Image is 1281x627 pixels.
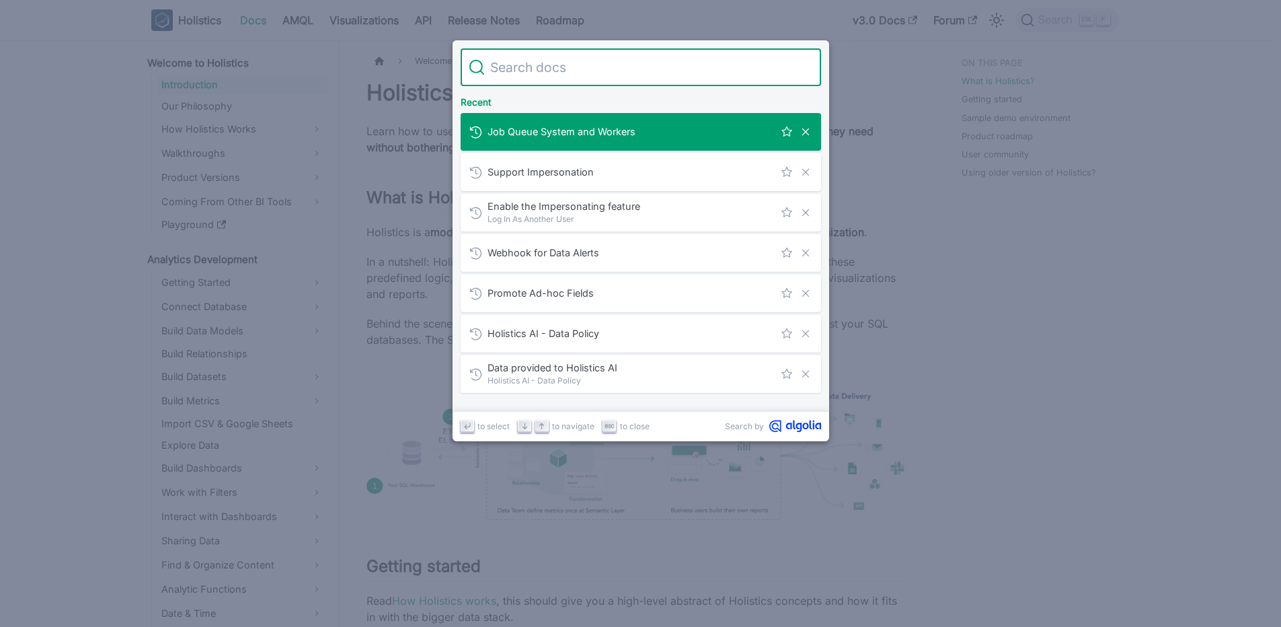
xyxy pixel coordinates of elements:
[488,327,774,340] span: Holistics AI - Data Policy
[458,86,824,113] div: Recent
[620,420,650,433] span: to close
[488,165,774,178] span: Support Impersonation
[488,213,774,225] span: Log In As Another User
[488,200,774,213] span: Enable the Impersonating feature​
[537,421,547,431] svg: Arrow up
[461,274,821,312] a: Promote Ad-hoc Fields
[461,355,821,393] a: Data provided to Holistics AI​Holistics AI - Data Policy
[798,165,813,180] button: Remove this search from history
[520,421,530,431] svg: Arrow down
[461,315,821,353] a: Holistics AI - Data Policy
[798,286,813,301] button: Remove this search from history
[488,125,774,138] span: Job Queue System and Workers
[461,153,821,191] a: Support Impersonation
[798,124,813,139] button: Remove this search from history
[485,48,813,86] input: Search docs
[798,326,813,341] button: Remove this search from history
[798,205,813,220] button: Remove this search from history
[488,287,774,299] span: Promote Ad-hoc Fields
[462,421,472,431] svg: Enter key
[488,361,774,374] span: Data provided to Holistics AI​
[779,286,794,301] button: Save this search
[769,420,821,433] svg: Algolia
[798,367,813,381] button: Remove this search from history
[725,420,821,433] a: Search byAlgolia
[605,421,615,431] svg: Escape key
[488,246,774,259] span: Webhook for Data Alerts
[725,420,764,433] span: Search by
[779,124,794,139] button: Save this search
[779,165,794,180] button: Save this search
[461,234,821,272] a: Webhook for Data Alerts
[779,367,794,381] button: Save this search
[488,374,774,387] span: Holistics AI - Data Policy
[798,246,813,260] button: Remove this search from history
[779,246,794,260] button: Save this search
[552,420,594,433] span: to navigate
[477,420,510,433] span: to select
[779,205,794,220] button: Save this search
[779,326,794,341] button: Save this search
[461,194,821,231] a: Enable the Impersonating feature​Log In As Another User
[461,113,821,151] a: Job Queue System and Workers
